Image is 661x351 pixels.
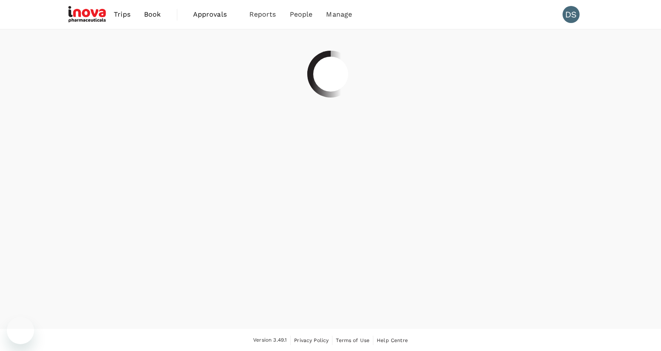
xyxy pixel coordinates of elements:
span: Manage [326,9,352,20]
div: DS [563,6,580,23]
a: Terms of Use [336,336,369,345]
img: iNova Pharmaceuticals [68,5,107,24]
iframe: Button to launch messaging window [7,317,34,344]
a: Privacy Policy [294,336,329,345]
span: Approvals [193,9,236,20]
span: Book [144,9,161,20]
span: Terms of Use [336,337,369,343]
a: Help Centre [377,336,408,345]
span: People [290,9,313,20]
span: Help Centre [377,337,408,343]
span: Reports [249,9,276,20]
span: Privacy Policy [294,337,329,343]
span: Version 3.49.1 [253,336,287,345]
span: Trips [114,9,130,20]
